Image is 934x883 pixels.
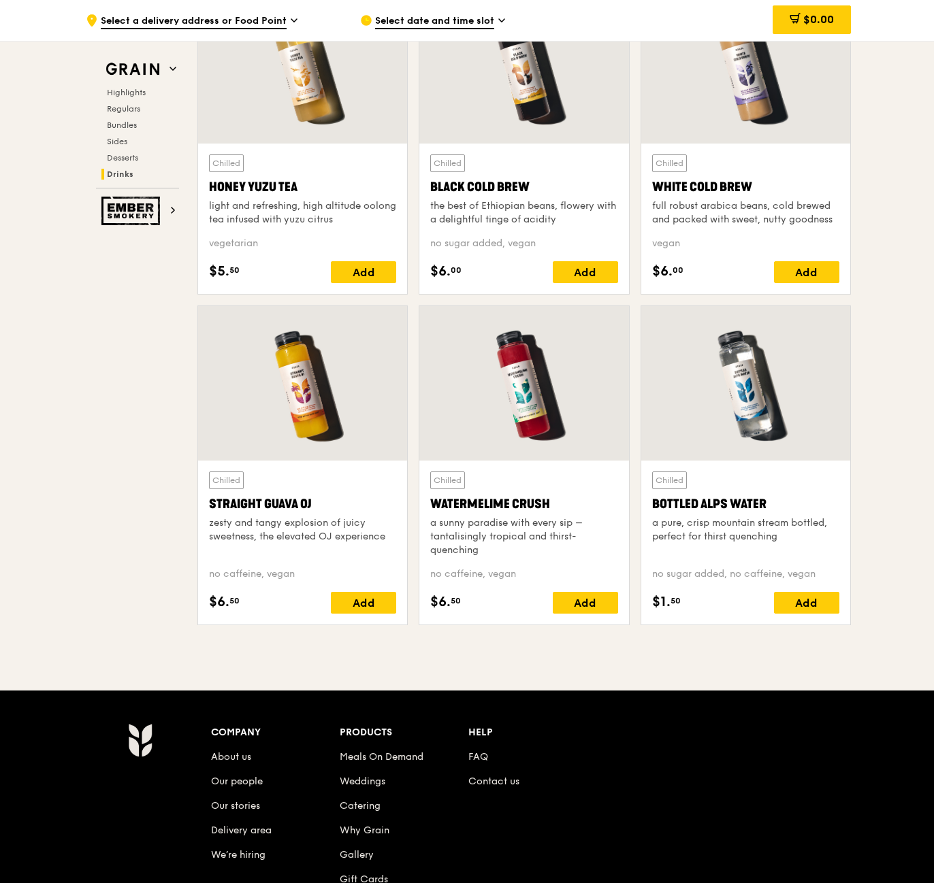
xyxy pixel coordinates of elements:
div: Bottled Alps Water [652,495,839,514]
span: $6. [652,261,673,282]
a: We’re hiring [211,849,265,861]
div: Chilled [652,471,687,489]
span: Sides [107,137,127,146]
div: no caffeine, vegan [430,567,617,581]
div: Chilled [209,154,244,172]
div: light and refreshing, high altitude oolong tea infused with yuzu citrus [209,199,396,227]
span: 00 [673,265,683,276]
a: Gallery [340,849,374,861]
a: Catering [340,800,381,812]
div: Chilled [430,471,465,489]
a: About us [211,751,251,763]
div: a pure, crisp mountain stream bottled, perfect for thirst quenching [652,516,839,544]
div: the best of Ethiopian beans, flowery with a delightful tinge of acidity [430,199,617,227]
img: Ember Smokery web logo [101,197,164,225]
span: Highlights [107,88,146,97]
span: $6. [209,592,229,612]
a: FAQ [468,751,488,763]
div: a sunny paradise with every sip – tantalisingly tropical and thirst-quenching [430,516,617,557]
div: Add [331,261,396,283]
div: White Cold Brew [652,178,839,197]
span: Select a delivery address or Food Point [101,14,287,29]
span: 50 [671,595,681,606]
span: $1. [652,592,671,612]
a: Why Grain [340,824,389,836]
span: $5. [209,261,229,282]
a: Our stories [211,800,260,812]
div: Black Cold Brew [430,178,617,197]
img: Grain web logo [101,57,164,82]
div: Add [774,261,839,283]
div: no sugar added, no caffeine, vegan [652,567,839,581]
span: Regulars [107,104,140,114]
div: Honey Yuzu Tea [209,178,396,197]
div: Add [553,261,618,283]
span: Desserts [107,153,138,163]
span: $0.00 [803,13,834,26]
div: vegetarian [209,237,396,250]
a: Delivery area [211,824,272,836]
span: Drinks [107,169,133,179]
a: Our people [211,776,263,787]
span: 50 [229,595,240,606]
div: Add [774,592,839,614]
span: $6. [430,592,451,612]
div: Help [468,723,597,742]
div: full robust arabica beans, cold brewed and packed with sweet, nutty goodness [652,199,839,227]
span: Bundles [107,120,137,130]
span: 00 [451,265,462,276]
a: Meals On Demand [340,751,423,763]
div: Chilled [430,154,465,172]
div: zesty and tangy explosion of juicy sweetness, the elevated OJ experience [209,516,396,544]
div: Company [211,723,340,742]
div: Add [553,592,618,614]
div: no sugar added, vegan [430,237,617,250]
div: Watermelime Crush [430,495,617,514]
div: Straight Guava OJ [209,495,396,514]
div: Products [340,723,468,742]
span: $6. [430,261,451,282]
a: Weddings [340,776,385,787]
span: 50 [451,595,461,606]
div: Add [331,592,396,614]
div: vegan [652,237,839,250]
div: Chilled [209,471,244,489]
a: Contact us [468,776,519,787]
span: Select date and time slot [375,14,494,29]
div: Chilled [652,154,687,172]
span: 50 [229,265,240,276]
div: no caffeine, vegan [209,567,396,581]
img: Grain [128,723,152,757]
